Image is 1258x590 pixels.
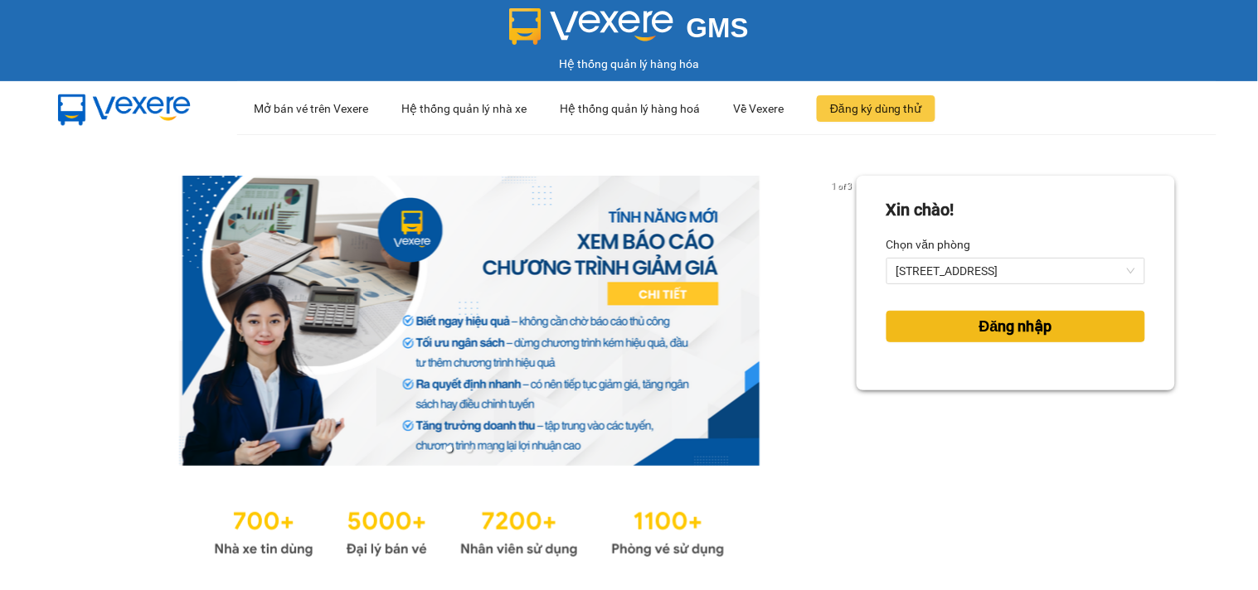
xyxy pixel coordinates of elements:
div: Hệ thống quản lý hàng hóa [4,55,1254,73]
a: GMS [509,25,749,38]
span: Đăng nhập [979,315,1052,338]
button: next slide / item [833,176,857,466]
div: Mở bán vé trên Vexere [254,82,368,135]
li: slide item 2 [466,446,473,452]
span: 142 Hai Bà Trưng [896,259,1135,283]
div: Về Vexere [733,82,784,135]
button: Đăng ký dùng thử [817,95,935,122]
span: GMS [687,12,749,43]
button: Đăng nhập [886,311,1145,342]
div: Xin chào! [886,197,954,223]
p: 1 of 3 [828,176,857,197]
label: Chọn văn phòng [886,231,971,258]
li: slide item 1 [446,446,453,452]
img: Statistics.png [214,499,725,562]
div: Hệ thống quản lý nhà xe [401,82,527,135]
img: logo 2 [509,8,673,45]
button: previous slide / item [83,176,106,466]
li: slide item 3 [486,446,493,452]
span: Đăng ký dùng thử [830,99,922,118]
div: Hệ thống quản lý hàng hoá [560,82,700,135]
img: mbUUG5Q.png [41,81,207,136]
